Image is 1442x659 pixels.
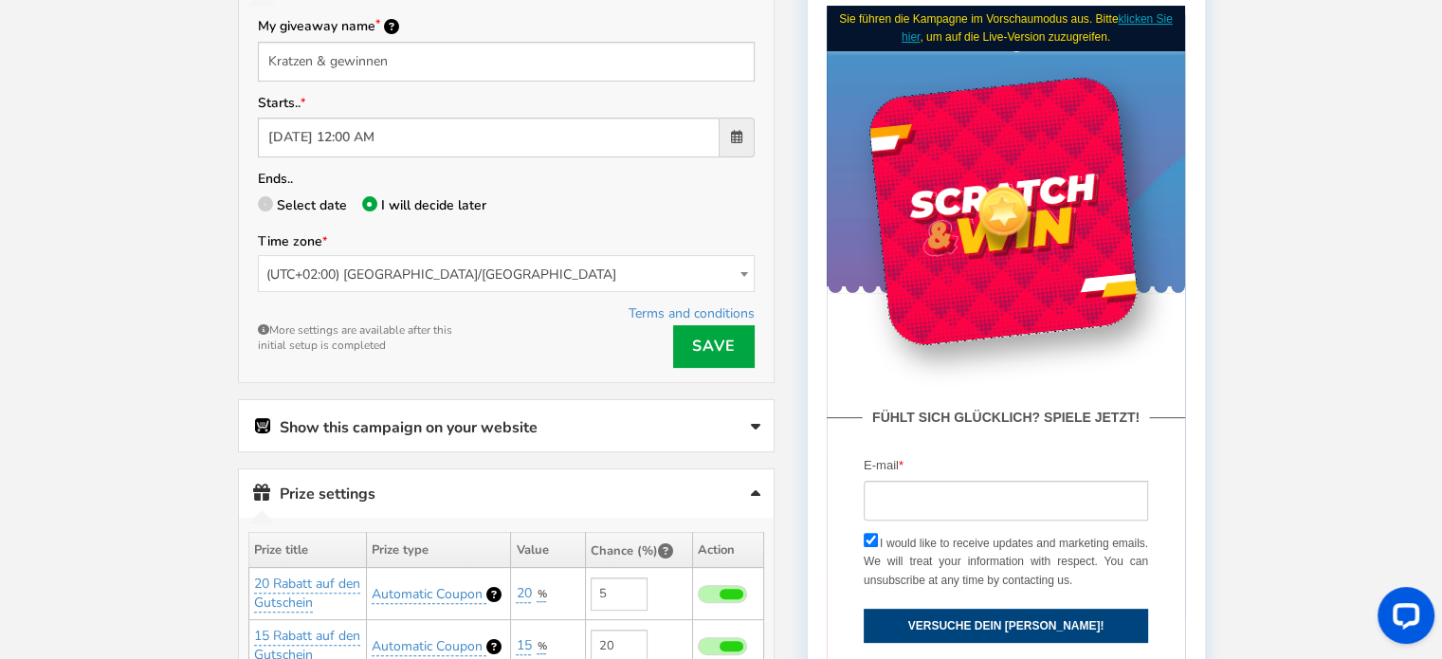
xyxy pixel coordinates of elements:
a: Terms and conditions [629,304,755,322]
i: Ecwid by Lightspeed [253,414,277,434]
th: Prize type [367,532,511,568]
span: (UTC+02:00) Europe/Berlin [258,255,755,292]
a: % [537,587,546,602]
a: Prize settings [239,469,774,518]
span: % [537,587,546,601]
iframe: LiveChat chat widget [1362,579,1442,659]
th: Value [511,532,585,568]
label: Starts.. [258,95,305,113]
a: Save [673,325,755,368]
a: Automatic Coupon [372,585,486,604]
strong: FÜHLT SICH GLÜCKLICH? SPIELE JETZT! [36,401,322,422]
span: % [537,639,546,653]
th: Prize title [248,532,367,568]
span: Automatic Coupon [372,637,483,655]
label: I would like to receive updates and marketing emails. We will treat your information with respect... [37,529,321,584]
span: Automatic Coupon [372,585,483,603]
a: klicken Sie hier [75,7,346,38]
a: Automatic Coupon [372,637,486,656]
label: E-mail [37,450,77,470]
a: % [537,639,546,654]
span: Select date [277,196,347,214]
button: VERSUCHE DEIN [PERSON_NAME]! [37,603,321,637]
a: 20 Rabatt auf den Gutschein [254,575,360,613]
label: Time zone [258,233,327,251]
input: I would like to receive updates and marketing emails. We will treat your information with respect... [37,527,51,541]
small: More settings are available after this initial setup is completed [258,302,457,353]
span: (UTC+02:00) Europe/Berlin [259,256,754,293]
label: Ends.. [258,171,293,189]
label: My giveaway name [258,16,399,37]
th: Action [692,532,763,568]
th: Chance (%) [585,532,692,568]
span: I will decide later [381,196,486,214]
a: 20 [516,584,531,603]
a: 15 [516,636,531,655]
a: Show this campaign on your website [239,400,774,451]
